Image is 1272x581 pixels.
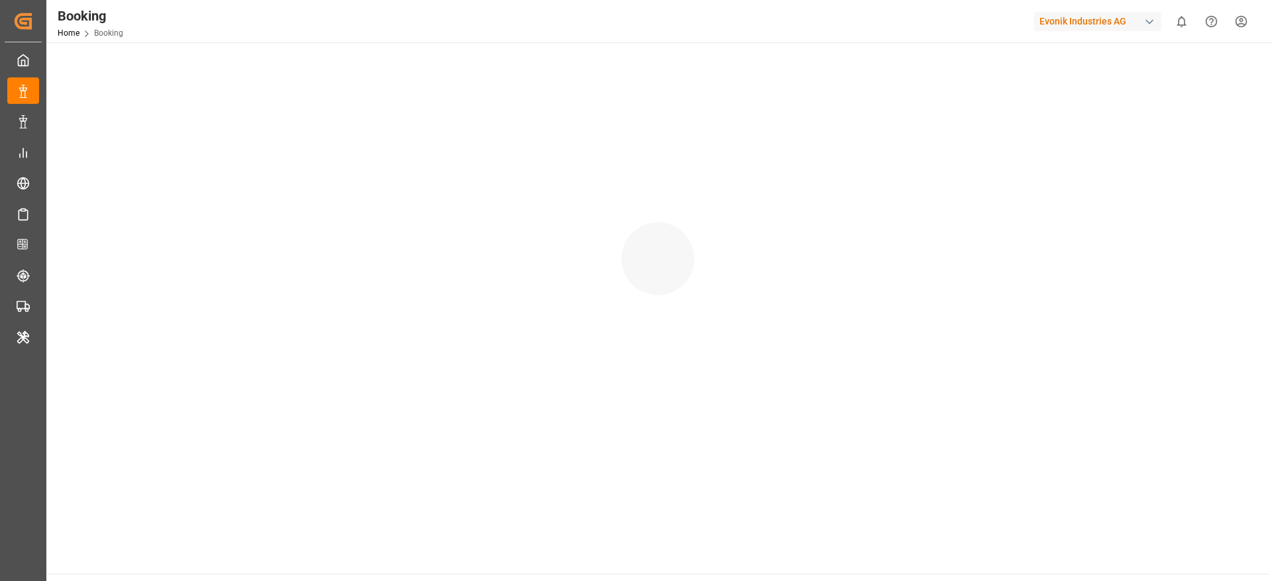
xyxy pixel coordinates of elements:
[58,28,79,38] a: Home
[1196,7,1226,36] button: Help Center
[1034,9,1167,34] button: Evonik Industries AG
[1167,7,1196,36] button: show 0 new notifications
[58,6,123,26] div: Booking
[1034,12,1161,31] div: Evonik Industries AG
